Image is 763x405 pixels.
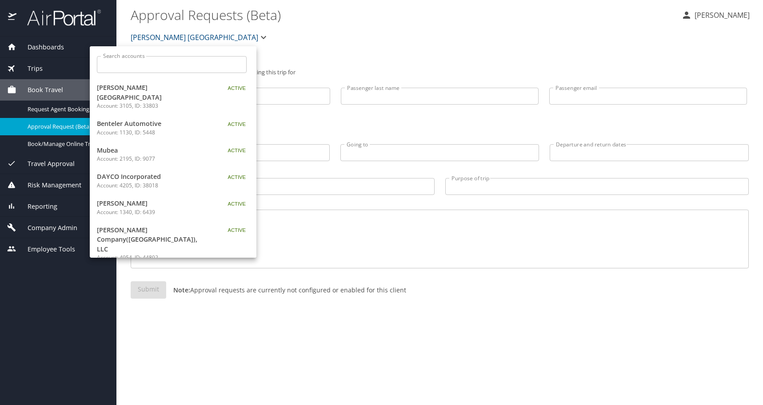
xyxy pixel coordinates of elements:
a: Benteler AutomotiveAccount: 1130, ID: 5448 [90,114,256,141]
span: Benteler Automotive [97,119,208,129]
p: Account: 1130, ID: 5448 [97,129,208,137]
span: Mubea [97,146,208,155]
a: [PERSON_NAME] [GEOGRAPHIC_DATA]Account: 3105, ID: 33803 [90,78,256,114]
p: Account: 2195, ID: 9077 [97,155,208,163]
span: [PERSON_NAME] [GEOGRAPHIC_DATA] [97,83,208,102]
p: Account: 1340, ID: 6439 [97,208,208,216]
a: [PERSON_NAME] Company([GEOGRAPHIC_DATA]), LLCAccount: 4954, ID: 44802 [90,221,256,267]
p: Account: 4205, ID: 38018 [97,182,208,190]
a: [PERSON_NAME]Account: 1340, ID: 6439 [90,194,256,221]
a: MubeaAccount: 2195, ID: 9077 [90,141,256,168]
a: DAYCO IncorporatedAccount: 4205, ID: 38018 [90,167,256,194]
span: DAYCO Incorporated [97,172,208,182]
span: [PERSON_NAME] [97,198,208,208]
p: Account: 3105, ID: 33803 [97,102,208,110]
span: [PERSON_NAME] Company([GEOGRAPHIC_DATA]), LLC [97,225,208,254]
p: Account: 4954, ID: 44802 [97,254,208,262]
